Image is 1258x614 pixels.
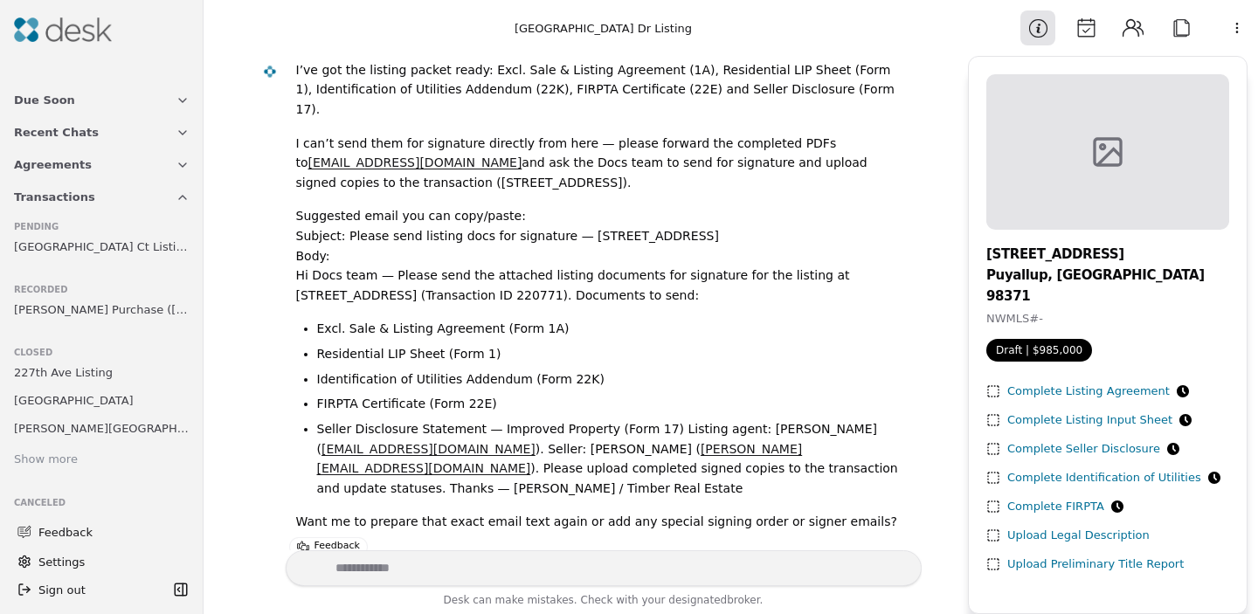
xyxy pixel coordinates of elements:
p: I’ve got the listing packet ready: Excl. Sale & Listing Agreement (1A), Residential LIP Sheet (Fo... [296,60,908,120]
img: Desk [262,64,277,79]
a: [EMAIL_ADDRESS][DOMAIN_NAME] [308,155,522,169]
span: Recent Chats [14,123,99,141]
button: Due Soon [3,84,200,116]
li: Seller Disclosure Statement — Improved Property (Form 17) Listing agent: [PERSON_NAME] ( ). Selle... [317,419,908,498]
button: Feedback [7,516,190,548]
span: [GEOGRAPHIC_DATA] Ct Listing [14,238,190,256]
span: 227th Ave Listing [14,363,113,382]
div: Complete Listing Input Sheet [1007,411,1192,430]
div: Upload Legal Description [1007,527,1150,545]
button: Settings [10,548,193,576]
p: I can’t send them for signature directly from here — please forward the completed PDFs to and ask... [296,134,908,193]
button: Transactions [3,181,200,213]
span: designated [668,594,727,606]
span: [GEOGRAPHIC_DATA] [14,391,134,410]
span: Transactions [14,188,95,206]
li: Identification of Utilities Addendum (Form 22K) [317,369,908,390]
button: Agreements [3,148,200,181]
button: Recent Chats [3,116,200,148]
div: Canceled [14,496,190,510]
div: NWMLS # - [986,310,1229,328]
a: [EMAIL_ADDRESS][DOMAIN_NAME] [321,442,536,456]
div: Complete Identification of Utilities [1007,469,1220,487]
img: Desk [14,17,112,42]
span: Agreements [14,155,92,174]
div: Recorded [14,283,190,297]
div: Puyallup, [GEOGRAPHIC_DATA] 98371 [986,265,1229,307]
div: Upload Preliminary Title Report [1007,555,1184,574]
div: Pending [14,220,190,234]
div: Complete Listing Agreement [1007,383,1189,401]
p: Suggested email you can copy/paste: Subject: Please send listing docs for signature — [STREET_ADD... [296,206,908,305]
div: Show more [14,451,78,469]
span: [PERSON_NAME][GEOGRAPHIC_DATA] Listing [14,419,190,438]
div: [STREET_ADDRESS] [986,244,1229,265]
div: Desk can make mistakes. Check with your broker. [286,591,922,614]
span: Due Soon [14,91,75,109]
p: Feedback [314,538,360,555]
span: Settings [38,553,85,571]
textarea: Write your prompt here [286,550,922,586]
div: [GEOGRAPHIC_DATA] Dr Listing [515,19,692,38]
p: Want me to prepare that exact email text again or add any special signing order or signer emails? [296,512,908,532]
li: Residential LIP Sheet (Form 1) [317,344,908,364]
div: Closed [14,346,190,360]
li: Excl. Sale & Listing Agreement (Form 1A) [317,319,908,339]
span: Draft | $985,000 [986,339,1092,362]
span: Feedback [38,523,179,542]
li: FIRPTA Certificate (Form 22E) [317,394,908,414]
div: Complete Seller Disclosure [1007,440,1179,459]
span: Sign out [38,581,86,599]
span: [PERSON_NAME] Purchase ([STREET_ADDRESS]) [14,300,190,319]
button: Sign out [10,576,169,604]
div: Complete FIRPTA [1007,498,1123,516]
